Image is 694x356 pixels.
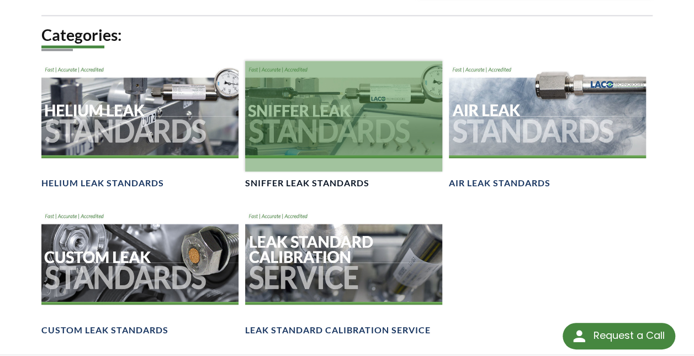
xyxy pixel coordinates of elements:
h4: Sniffer Leak Standards [245,177,369,189]
a: Leak Standard Calibration Service headerLeak Standard Calibration Service [245,207,442,336]
div: Request a Call [563,323,675,349]
h4: Helium Leak Standards [41,177,164,189]
h4: Custom Leak Standards [41,324,168,336]
h4: Leak Standard Calibration Service [245,324,431,336]
a: Sniffer Leak Standards headerSniffer Leak Standards [245,61,442,190]
div: Request a Call [593,323,664,348]
h2: Categories: [41,25,653,45]
a: Customer Leak Standards headerCustom Leak Standards [41,207,239,336]
h4: Air Leak Standards [449,177,550,189]
a: Helium Leak Standards headerHelium Leak Standards [41,61,239,190]
img: round button [570,327,588,345]
a: Air Leak Standards headerAir Leak Standards [449,61,646,190]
